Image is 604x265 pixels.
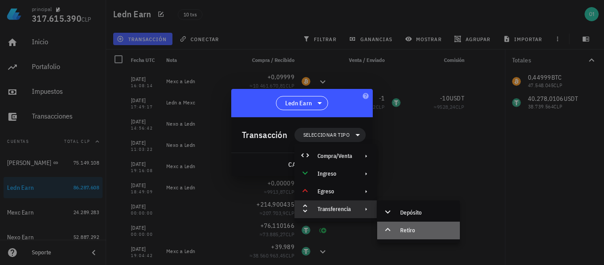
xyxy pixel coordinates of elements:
[242,128,287,142] div: Transacción
[288,161,321,169] span: cancelar
[294,165,377,183] div: Ingreso
[285,99,312,108] span: Ledn Earn
[294,147,377,165] div: Compra/Venta
[317,188,352,195] div: Egreso
[303,131,350,139] span: Seleccionar tipo
[294,200,377,218] div: Transferencia
[317,206,352,213] div: Transferencia
[400,227,453,234] div: Retiro
[317,170,352,177] div: Ingreso
[400,209,453,216] div: Depósito
[317,153,352,160] div: Compra/Venta
[294,183,377,200] div: Egreso
[284,157,325,173] button: cancelar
